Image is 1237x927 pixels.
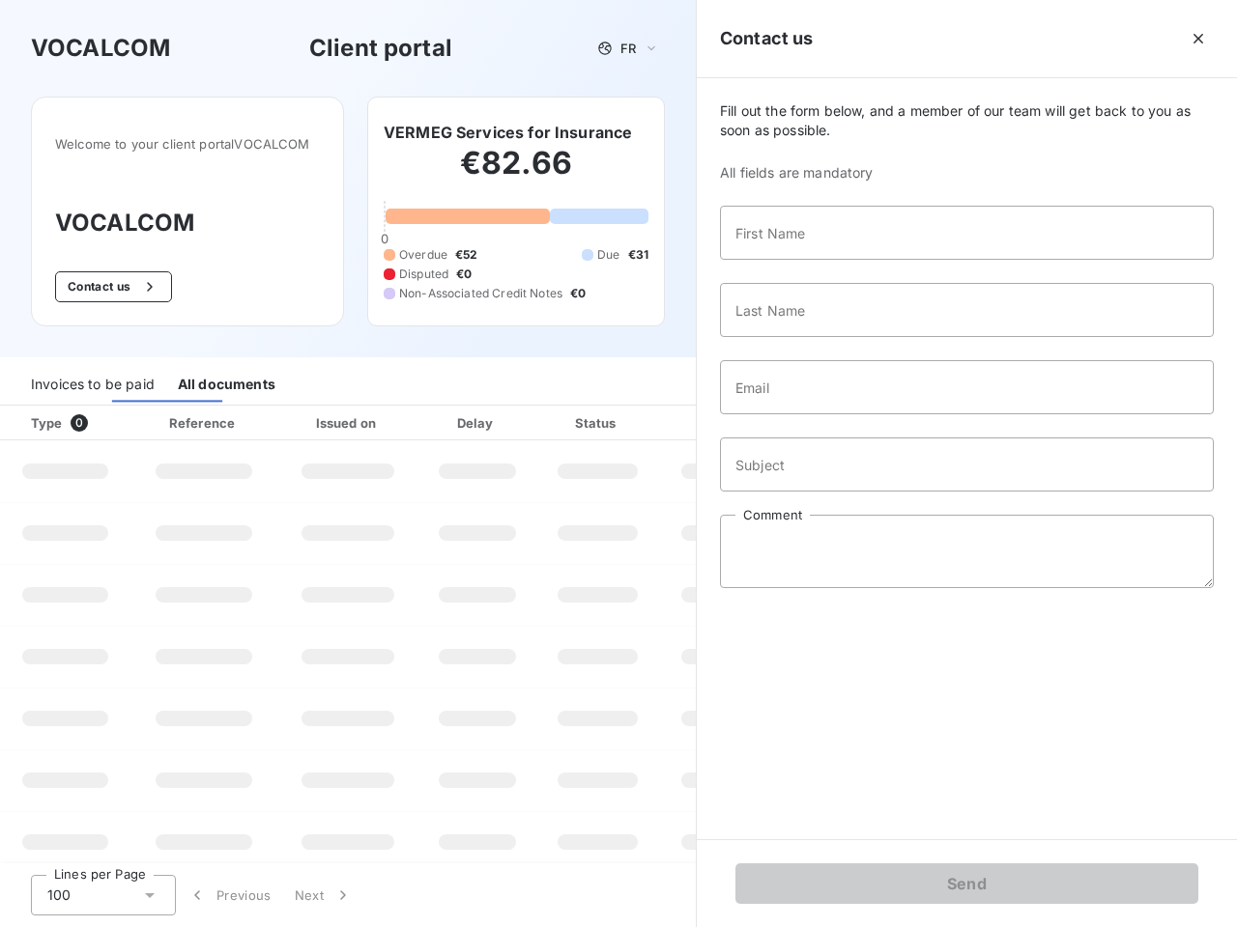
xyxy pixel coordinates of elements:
[720,360,1214,414] input: placeholder
[71,414,88,432] span: 0
[720,437,1214,492] input: placeholder
[309,31,452,66] h3: Client portal
[381,231,388,246] span: 0
[399,246,447,264] span: Overdue
[19,413,127,433] div: Type
[55,206,320,240] h3: VOCALCOM
[720,101,1214,140] span: Fill out the form below, and a member of our team will get back to you as soon as possible.
[178,365,275,406] div: All documents
[620,41,636,56] span: FR
[31,365,155,406] div: Invoices to be paid
[663,413,787,433] div: Amount
[540,413,655,433] div: Status
[422,413,532,433] div: Delay
[31,31,170,66] h3: VOCALCOM
[384,144,648,202] h2: €82.66
[399,285,562,302] span: Non-Associated Credit Notes
[720,206,1214,260] input: placeholder
[169,415,235,431] div: Reference
[384,121,632,144] h6: VERMEG Services for Insurance
[597,246,619,264] span: Due
[281,413,415,433] div: Issued on
[55,271,172,302] button: Contact us
[399,266,448,283] span: Disputed
[283,875,364,915] button: Next
[456,266,472,283] span: €0
[735,863,1198,904] button: Send
[176,875,283,915] button: Previous
[628,246,648,264] span: €31
[720,163,1214,183] span: All fields are mandatory
[720,25,814,52] h5: Contact us
[55,136,320,152] span: Welcome to your client portal VOCALCOM
[455,246,477,264] span: €52
[47,885,71,905] span: 100
[720,283,1214,337] input: placeholder
[570,285,586,302] span: €0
